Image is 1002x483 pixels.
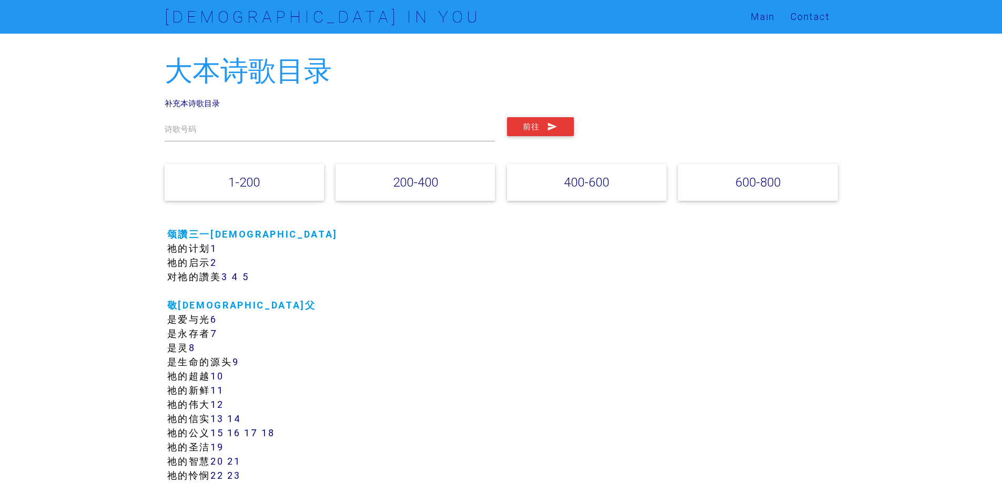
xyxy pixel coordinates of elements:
[393,174,438,190] a: 200-400
[227,455,240,467] a: 21
[227,427,240,439] a: 16
[210,455,224,467] a: 20
[167,299,316,311] a: 敬[DEMOGRAPHIC_DATA]父
[189,342,196,354] a: 8
[210,313,217,325] a: 6
[227,469,240,481] a: 23
[242,271,249,283] a: 5
[231,271,239,283] a: 4
[210,384,224,396] a: 11
[210,242,217,254] a: 1
[735,174,781,190] a: 600-800
[507,117,574,136] button: 前往
[221,271,228,283] a: 3
[210,256,217,269] a: 2
[210,441,224,453] a: 19
[232,356,239,368] a: 9
[228,174,260,190] a: 1-200
[210,327,218,340] a: 7
[210,469,224,481] a: 22
[167,228,338,240] a: 颂讚三一[DEMOGRAPHIC_DATA]
[210,398,224,410] a: 12
[564,174,609,190] a: 400-600
[227,413,241,425] a: 14
[165,124,196,136] label: 诗歌号码
[165,56,838,87] h2: 大本诗歌目录
[244,427,258,439] a: 17
[210,413,224,425] a: 13
[165,98,220,108] a: 补充本诗歌目录
[261,427,275,439] a: 18
[210,427,224,439] a: 15
[210,370,224,382] a: 10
